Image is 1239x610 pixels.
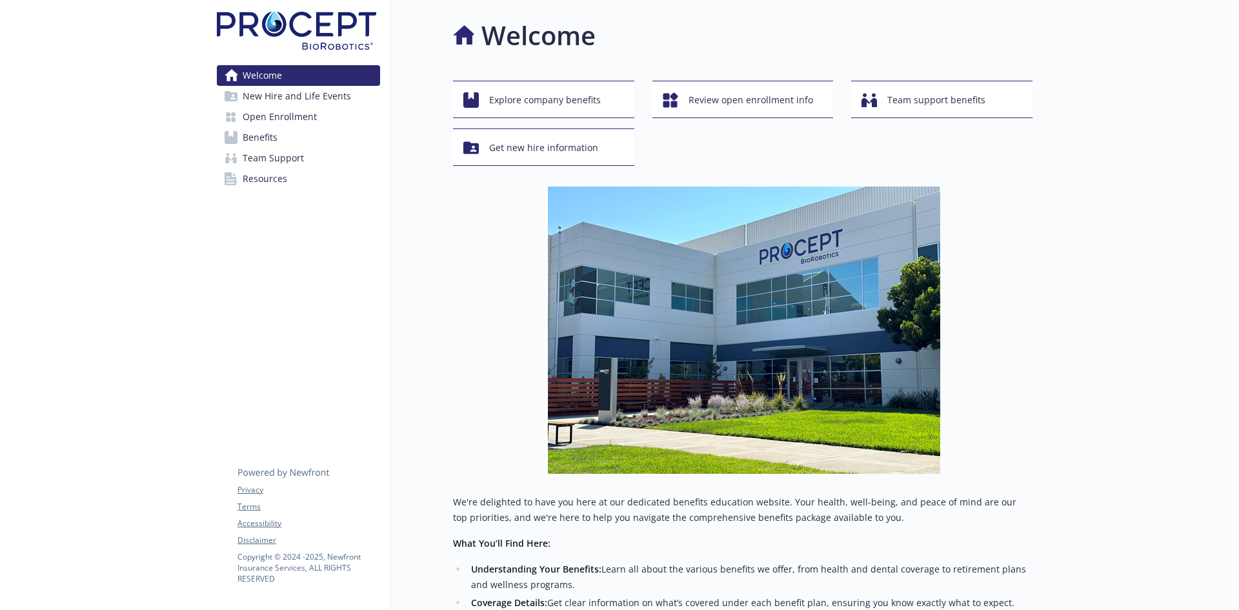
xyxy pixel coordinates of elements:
[237,534,379,546] a: Disclaimer
[237,551,379,584] p: Copyright © 2024 - 2025 , Newfront Insurance Services, ALL RIGHTS RESERVED
[652,81,834,118] button: Review open enrollment info
[467,562,1032,593] li: Learn all about the various benefits we offer, from health and dental coverage to retirement plan...
[453,494,1032,525] p: We're delighted to have you here at our dedicated benefits education website. Your health, well-b...
[243,148,304,168] span: Team Support
[243,65,282,86] span: Welcome
[217,148,380,168] a: Team Support
[489,136,598,160] span: Get new hire information
[217,168,380,189] a: Resources
[471,563,601,575] strong: Understanding Your Benefits:
[243,86,351,107] span: New Hire and Life Events
[237,484,379,496] a: Privacy
[243,107,317,127] span: Open Enrollment
[545,187,940,474] img: overview page banner
[237,501,379,513] a: Terms
[453,81,634,118] button: Explore company benefits
[489,88,601,112] span: Explore company benefits
[243,127,277,148] span: Benefits
[217,65,380,86] a: Welcome
[471,596,547,609] strong: Coverage Details:
[851,81,1032,118] button: Team support benefits
[217,127,380,148] a: Benefits
[481,16,596,55] h1: Welcome
[453,537,550,549] strong: What You’ll Find Here:
[217,86,380,107] a: New Hire and Life Events
[243,168,287,189] span: Resources
[453,128,634,166] button: Get new hire information
[217,107,380,127] a: Open Enrollment
[237,518,379,529] a: Accessibility
[689,88,813,112] span: Review open enrollment info
[887,88,985,112] span: Team support benefits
